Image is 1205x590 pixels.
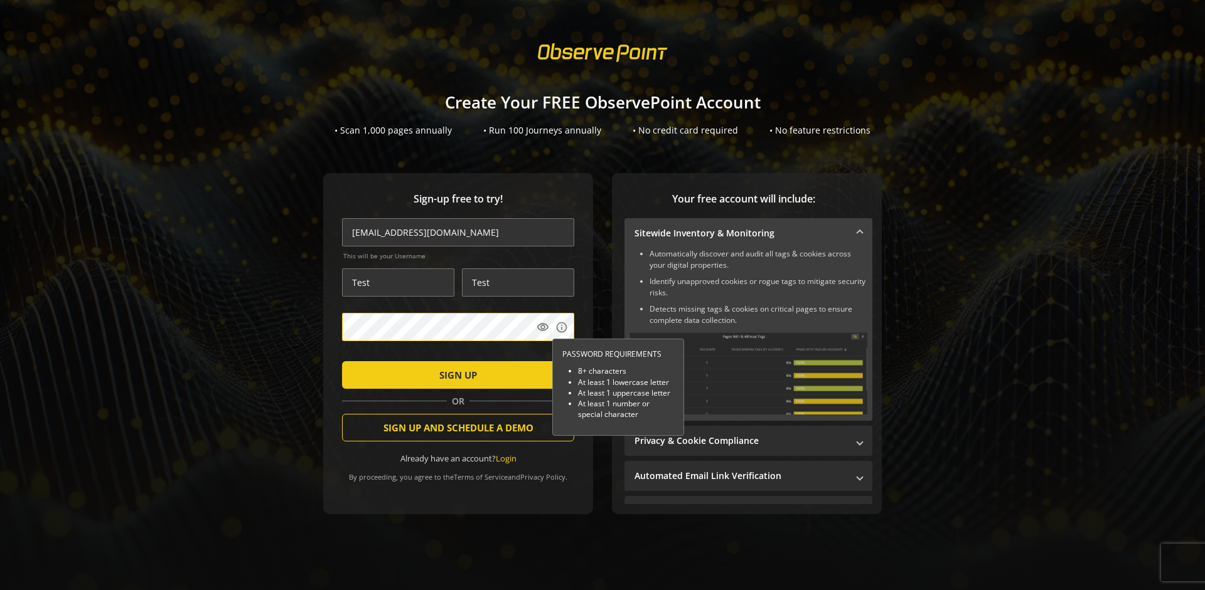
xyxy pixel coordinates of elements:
li: Automatically discover and audit all tags & cookies across your digital properties. [650,248,867,271]
div: • Run 100 Journeys annually [483,124,601,137]
a: Terms of Service [454,472,508,482]
li: Identify unapproved cookies or rogue tags to mitigate security risks. [650,276,867,298]
mat-panel-title: Privacy & Cookie Compliance [635,435,847,447]
img: Sitewide Inventory & Monitoring [629,332,867,414]
span: Your free account will include: [624,192,863,206]
span: SIGN UP AND SCHEDULE A DEMO [383,416,533,439]
mat-expansion-panel-header: Sitewide Inventory & Monitoring [624,218,872,248]
div: PASSWORD REQUIREMENTS [562,349,674,359]
mat-expansion-panel-header: Performance Monitoring with Web Vitals [624,496,872,526]
button: SIGN UP AND SCHEDULE A DEMO [342,414,574,441]
span: SIGN UP [439,364,477,386]
div: By proceeding, you agree to the and . [342,464,574,482]
input: First Name * [342,268,454,297]
div: • No credit card required [633,124,738,137]
input: Email Address (name@work-email.com) * [342,218,574,246]
div: • Scan 1,000 pages annually [335,124,452,137]
mat-expansion-panel-header: Automated Email Link Verification [624,461,872,491]
span: OR [447,395,469,408]
input: Last Name * [462,268,574,297]
li: Detects missing tags & cookies on critical pages to ensure complete data collection. [650,303,867,326]
li: 8+ characters [578,366,674,376]
mat-icon: info [555,321,568,334]
span: This will be your Username [343,251,574,260]
li: At least 1 uppercase letter [578,387,674,398]
mat-panel-title: Sitewide Inventory & Monitoring [635,227,847,240]
mat-icon: visibility [537,321,549,334]
mat-panel-title: Automated Email Link Verification [635,470,847,482]
li: At least 1 number or special character [578,398,674,419]
div: Sitewide Inventory & Monitoring [624,248,872,421]
div: • No feature restrictions [769,124,870,137]
li: At least 1 lowercase letter [578,377,674,387]
mat-expansion-panel-header: Privacy & Cookie Compliance [624,426,872,456]
a: Privacy Policy [520,472,565,482]
a: Login [496,453,517,464]
button: SIGN UP [342,361,574,389]
div: Already have an account? [342,453,574,465]
span: Sign-up free to try! [342,192,574,206]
